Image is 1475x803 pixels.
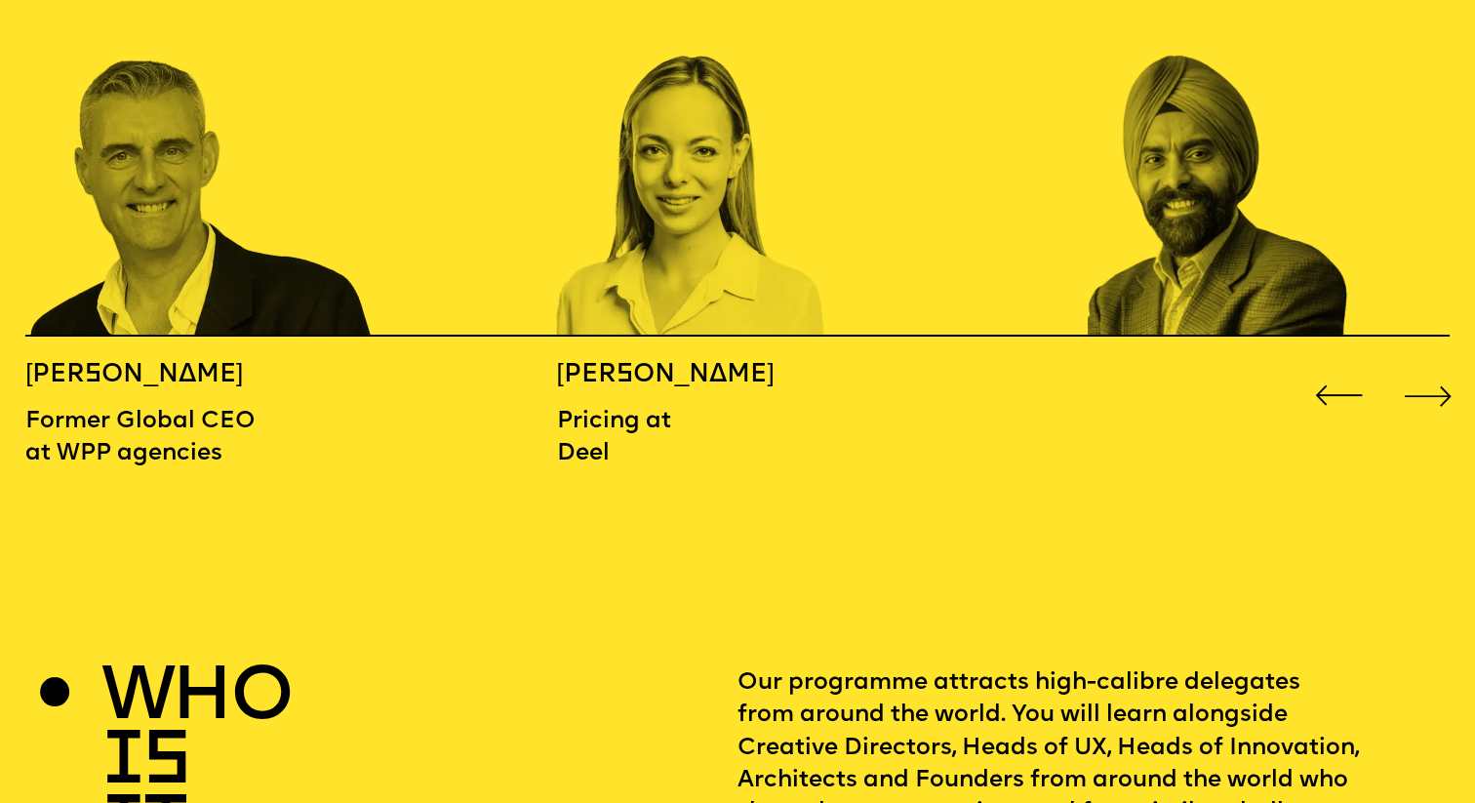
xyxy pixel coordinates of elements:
h5: [PERSON_NAME] [557,359,911,391]
p: Former Global CEO at WPP agencies [25,406,291,471]
p: Pricing at Deel [557,406,911,471]
div: Next slide [1399,366,1457,424]
h5: [PERSON_NAME] [25,359,291,391]
div: Previous slide [1309,366,1368,424]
